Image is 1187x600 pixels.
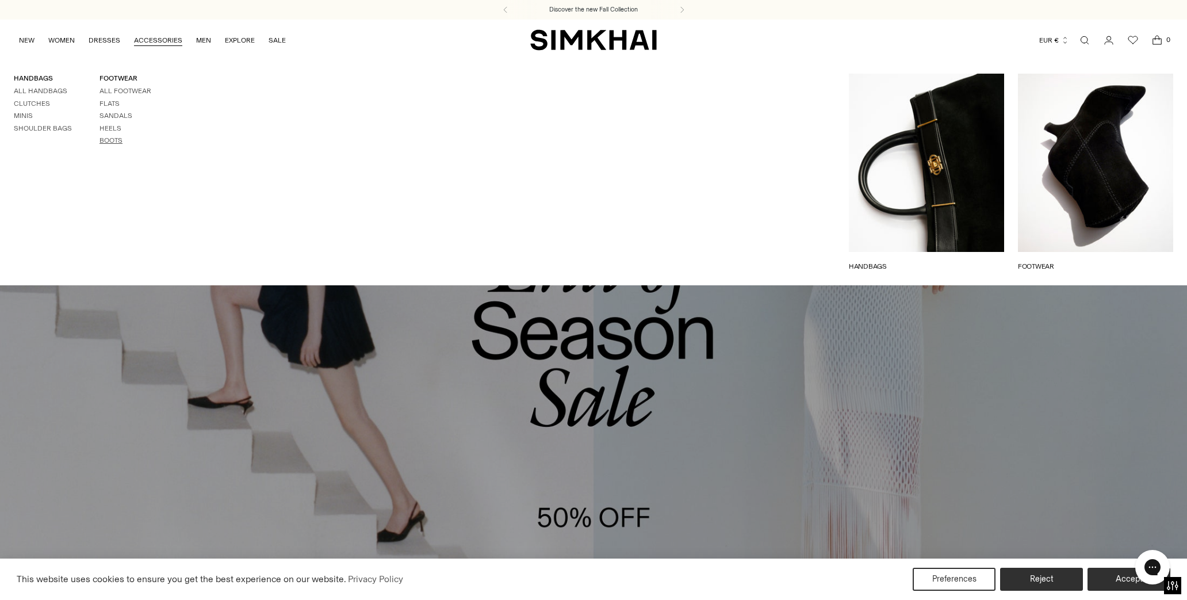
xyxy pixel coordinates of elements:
span: 0 [1163,35,1173,45]
a: Privacy Policy (opens in a new tab) [346,571,405,588]
a: DRESSES [89,28,120,53]
a: Discover the new Fall Collection [549,5,638,14]
a: SIMKHAI [530,29,657,51]
a: WOMEN [48,28,75,53]
a: Go to the account page [1097,29,1120,52]
button: Preferences [913,568,995,591]
button: Reject [1000,568,1083,591]
a: SALE [269,28,286,53]
a: Open cart modal [1146,29,1169,52]
button: EUR € [1039,28,1069,53]
iframe: Gorgias live chat messenger [1129,546,1175,588]
button: Accept [1088,568,1170,591]
span: This website uses cookies to ensure you get the best experience on our website. [17,574,346,584]
a: Wishlist [1121,29,1144,52]
a: Open search modal [1073,29,1096,52]
a: EXPLORE [225,28,255,53]
a: ACCESSORIES [134,28,182,53]
a: NEW [19,28,35,53]
a: MEN [196,28,211,53]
